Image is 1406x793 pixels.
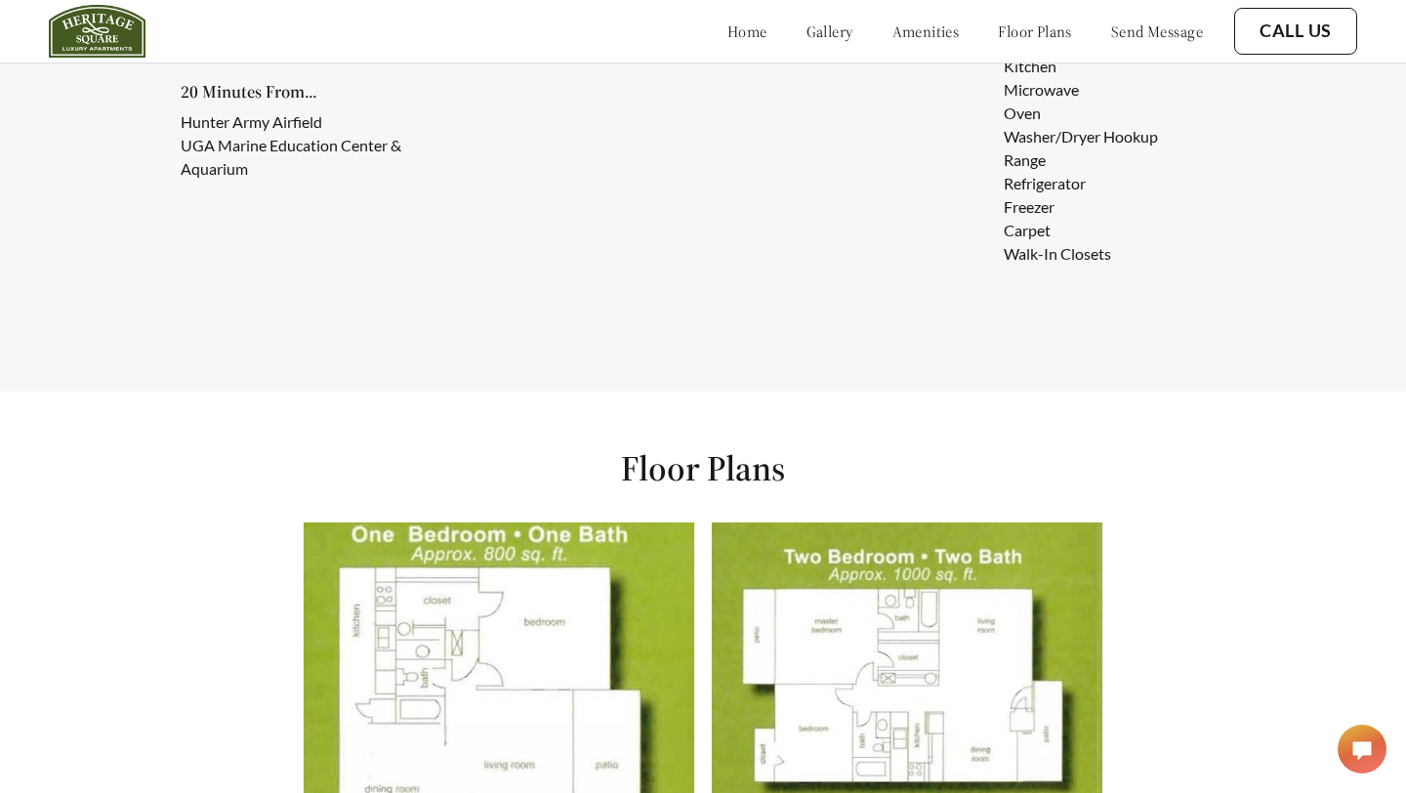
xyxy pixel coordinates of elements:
a: home [727,21,767,41]
a: send message [1111,21,1203,41]
li: Hunter Army Airfield [181,110,439,134]
button: Call Us [1234,8,1357,55]
li: Range [1004,148,1187,172]
a: amenities [892,21,960,41]
img: heritage_square_logo.jpg [49,5,145,58]
li: Washer/Dryer Hookup [1004,125,1187,148]
a: floor plans [998,21,1072,41]
a: gallery [806,21,853,41]
li: Microwave [1004,78,1187,102]
li: Carpet [1004,219,1187,242]
a: Call Us [1260,21,1332,42]
li: Refrigerator [1004,172,1187,195]
li: UGA Marine Education Center & Aquarium [181,134,439,181]
li: Oven [1004,102,1187,125]
li: Freezer [1004,195,1187,219]
li: Kitchen [1004,55,1187,78]
li: Walk-In Closets [1004,242,1187,266]
h1: Floor Plans [621,446,785,490]
h5: 20 Minutes From... [181,83,471,101]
